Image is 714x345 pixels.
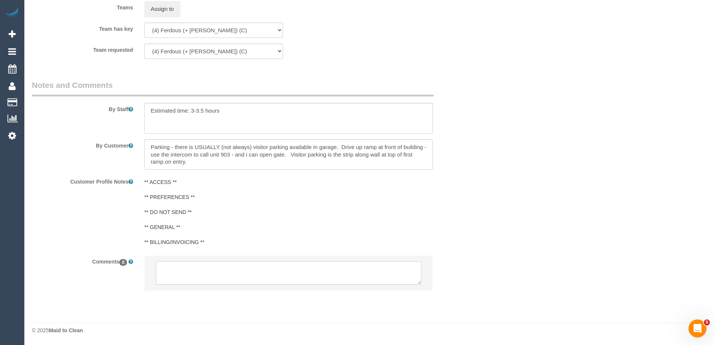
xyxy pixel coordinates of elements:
[26,44,139,54] label: Team requested
[144,1,180,17] button: Assign to
[26,23,139,33] label: Team has key
[26,103,139,113] label: By Staff
[32,327,707,334] div: © 2025
[119,259,127,266] span: 0
[26,139,139,149] label: By Customer
[32,80,434,96] legend: Notes and Comments
[4,8,19,18] img: Automaid Logo
[49,327,83,333] strong: Maid to Clean
[689,319,707,337] iframe: Intercom live chat
[26,1,139,11] label: Teams
[26,255,139,265] label: Comments
[26,175,139,185] label: Customer Profile Notes
[704,319,710,325] span: 5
